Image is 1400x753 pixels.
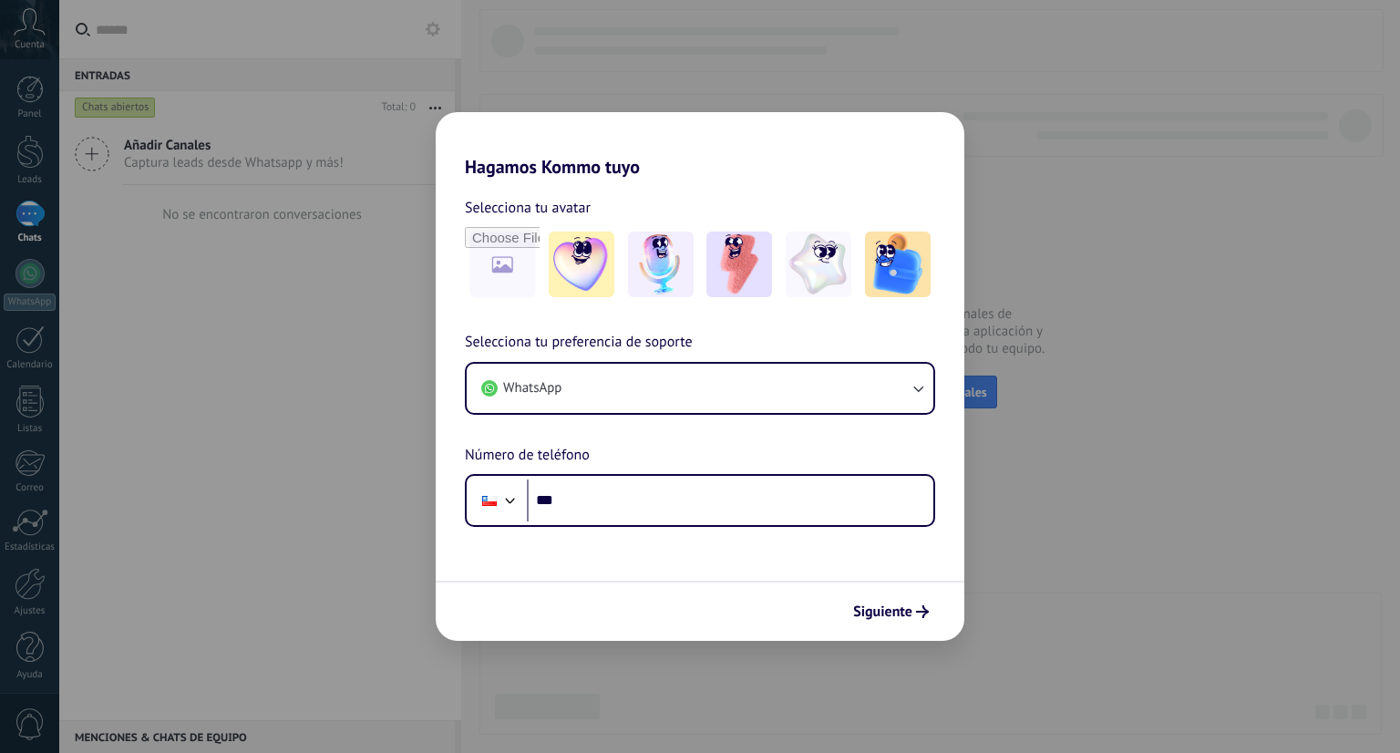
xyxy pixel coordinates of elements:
span: Selecciona tu avatar [465,196,591,220]
img: -2.jpeg [628,232,694,297]
span: WhatsApp [503,379,561,397]
img: -1.jpeg [549,232,614,297]
h2: Hagamos Kommo tuyo [436,112,964,178]
img: -4.jpeg [786,232,851,297]
div: Chile: + 56 [472,481,507,520]
span: Siguiente [853,605,912,618]
button: Siguiente [845,596,937,627]
img: -5.jpeg [865,232,931,297]
span: Selecciona tu preferencia de soporte [465,331,693,355]
button: WhatsApp [467,364,933,413]
span: Número de teléfono [465,444,590,468]
img: -3.jpeg [706,232,772,297]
